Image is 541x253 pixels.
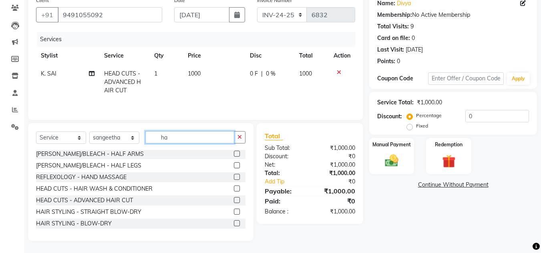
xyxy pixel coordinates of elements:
div: 0 [412,34,415,42]
div: ₹0 [319,177,362,186]
div: ₹1,000.00 [417,98,442,107]
button: +91 [36,7,58,22]
div: Discount: [259,152,310,161]
div: Payable: [259,186,310,196]
label: Redemption [435,141,463,148]
div: REFLEXOLOGY - HAND MASSAGE [36,173,127,181]
span: Total [265,132,283,140]
div: No Active Membership [377,11,529,19]
div: ₹1,000.00 [310,144,361,152]
div: HAIR STYLING - BLOW-DRY [36,219,112,228]
div: Card on file: [377,34,410,42]
span: 0 F [250,70,258,78]
div: Paid: [259,196,310,206]
label: Manual Payment [372,141,411,148]
div: Services [37,32,361,47]
a: Add Tip [259,177,318,186]
div: Discount: [377,112,402,121]
div: Service Total: [377,98,414,107]
div: 0 [397,57,400,66]
div: Balance : [259,207,310,216]
div: ₹0 [310,196,361,206]
label: Percentage [416,112,442,119]
div: ₹1,000.00 [310,186,361,196]
div: Sub Total: [259,144,310,152]
th: Service [99,47,150,65]
div: 9 [410,22,414,31]
div: Coupon Code [377,74,428,83]
th: Qty [149,47,183,65]
div: [DATE] [406,46,423,54]
div: ₹1,000.00 [310,207,361,216]
img: _gift.svg [438,153,460,169]
a: Continue Without Payment [371,181,535,189]
div: [PERSON_NAME]/BLEACH - HALF ARMS [36,150,144,158]
span: 1 [154,70,157,77]
th: Stylist [36,47,99,65]
div: HEAD CUTS - HAIR WASH & CONDITIONER [36,185,153,193]
input: Search by Name/Mobile/Email/Code [58,7,162,22]
th: Disc [245,47,294,65]
div: Total Visits: [377,22,409,31]
span: 1000 [299,70,312,77]
th: Total [294,47,329,65]
span: HEAD CUTS - ADVANCED HAIR CUT [104,70,141,94]
span: 1000 [188,70,201,77]
div: ₹0 [310,152,361,161]
th: Price [183,47,245,65]
div: ₹1,000.00 [310,169,361,177]
th: Action [329,47,355,65]
span: K. SAI [41,70,56,77]
span: | [261,70,263,78]
div: Net: [259,161,310,169]
div: Total: [259,169,310,177]
label: Fixed [416,122,428,129]
div: [PERSON_NAME]/BLEACH - HALF LEGS [36,161,141,170]
input: Search or Scan [145,131,234,143]
div: HEAD CUTS - ADVANCED HAIR CUT [36,196,133,205]
div: ₹1,000.00 [310,161,361,169]
button: Apply [507,73,530,85]
div: HAIR STYLING - STRAIGHT BLOW-DRY [36,208,141,216]
div: Points: [377,57,395,66]
div: Last Visit: [377,46,404,54]
input: Enter Offer / Coupon Code [428,72,504,85]
img: _cash.svg [381,153,402,168]
span: 0 % [266,70,276,78]
div: Membership: [377,11,412,19]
